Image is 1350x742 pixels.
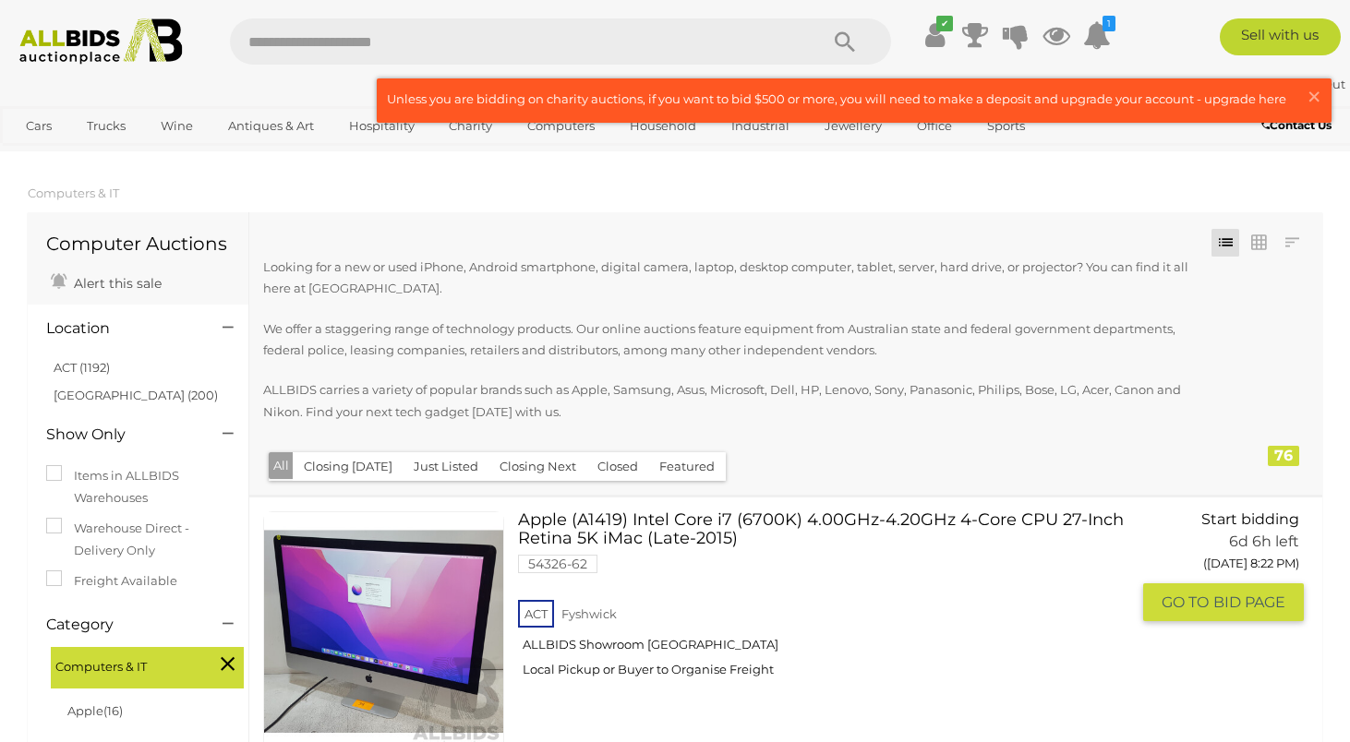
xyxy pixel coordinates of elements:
[1083,18,1111,52] a: 1
[586,452,649,481] button: Closed
[103,703,123,718] span: (16)
[813,111,894,141] a: Jewellery
[799,18,891,65] button: Search
[46,320,195,337] h4: Location
[46,465,230,509] label: Items in ALLBIDS Warehouses
[532,511,1130,691] a: Apple (A1419) Intel Core i7 (6700K) 4.00GHz-4.20GHz 4-Core CPU 27-Inch Retina 5K iMac (Late-2015)...
[46,518,230,561] label: Warehouse Direct - Delivery Only
[54,388,218,402] a: [GEOGRAPHIC_DATA] (200)
[14,141,169,172] a: [GEOGRAPHIC_DATA]
[55,652,194,677] span: Computers & IT
[719,111,802,141] a: Industrial
[149,111,205,141] a: Wine
[75,111,138,141] a: Trucks
[403,452,489,481] button: Just Listed
[488,452,587,481] button: Closing Next
[921,18,948,52] a: ✔
[936,16,953,31] i: ✔
[216,111,326,141] a: Antiques & Art
[1157,511,1304,623] a: Start bidding 6d 6h left ([DATE] 8:22 PM) GO TOBID PAGE
[515,111,607,141] a: Computers
[46,426,195,443] h4: Show Only
[46,616,195,633] h4: Category
[1163,77,1285,91] a: [PERSON_NAME]
[1220,18,1341,55] a: Sell with us
[46,233,230,254] h1: Computer Auctions
[263,379,1208,423] p: ALLBIDS carries a variety of popular brands such as Apple, Samsung, Asus, Microsoft, Dell, HP, Le...
[1292,77,1345,91] a: Sign Out
[618,111,708,141] a: Household
[46,268,166,295] a: Alert this sale
[1261,118,1332,132] b: Contact Us
[1285,77,1289,91] span: |
[1261,115,1336,136] a: Contact Us
[293,452,404,481] button: Closing [DATE]
[1201,510,1299,528] span: Start bidding
[1103,16,1115,31] i: 1
[1268,446,1299,466] div: 76
[1306,78,1322,114] span: ×
[67,703,123,718] a: Apple(16)
[269,452,294,479] button: All
[46,570,177,592] label: Freight Available
[69,275,162,292] span: Alert this sale
[54,360,110,375] a: ACT (1192)
[337,111,427,141] a: Hospitality
[1162,592,1213,612] span: GO TO
[263,257,1208,300] p: Looking for a new or used iPhone, Android smartphone, digital camera, laptop, desktop computer, t...
[905,111,964,141] a: Office
[1143,583,1304,621] button: GO TOBID PAGE
[437,111,504,141] a: Charity
[263,318,1208,362] p: We offer a staggering range of technology products. Our online auctions feature equipment from Au...
[10,18,192,65] img: Allbids.com.au
[975,111,1037,141] a: Sports
[1213,592,1285,612] span: BID PAGE
[28,185,119,200] a: Computers & IT
[14,111,64,141] a: Cars
[648,452,726,481] button: Featured
[1163,77,1283,91] strong: [PERSON_NAME]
